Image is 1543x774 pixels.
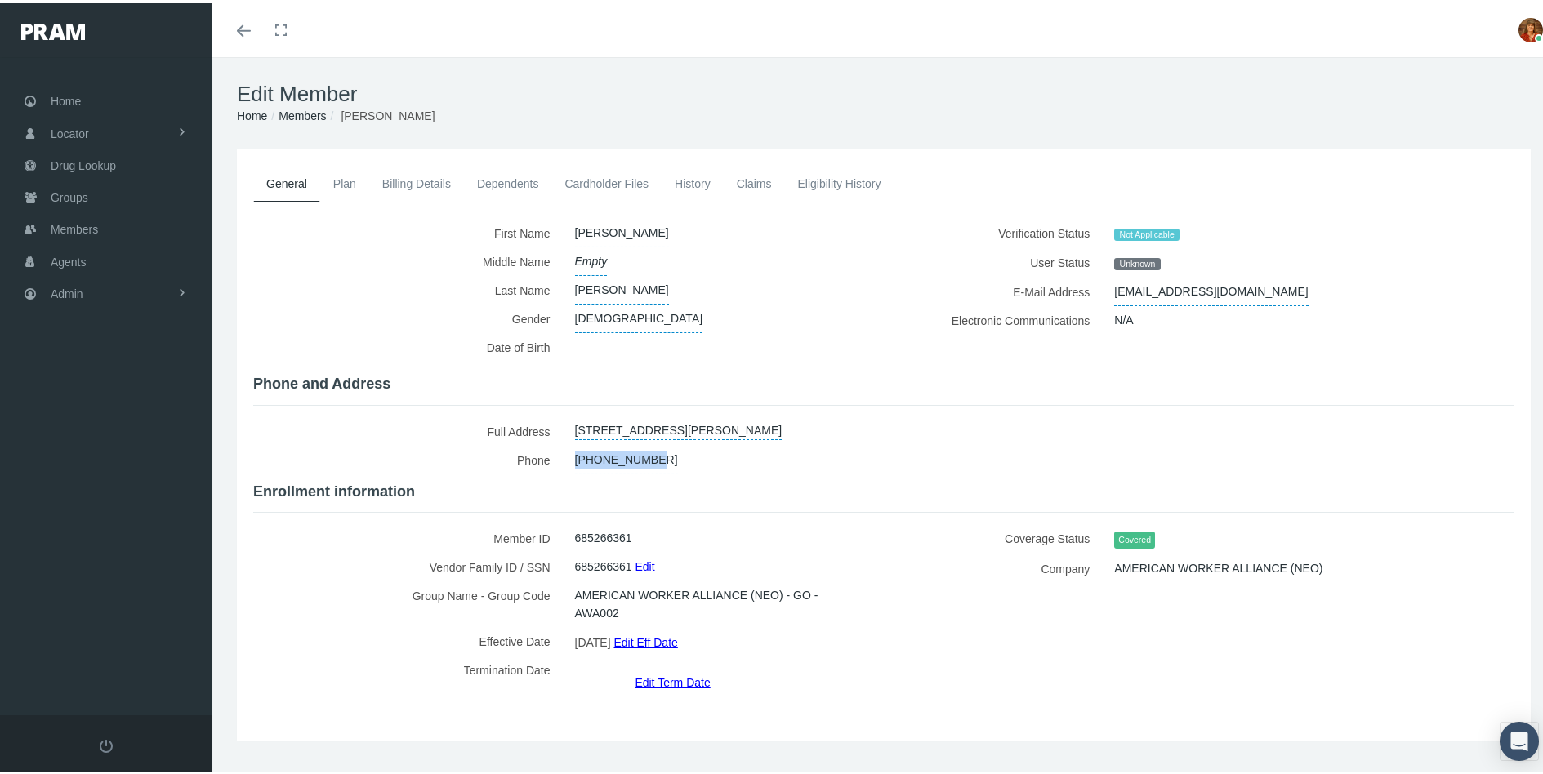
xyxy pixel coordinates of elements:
[253,273,563,301] label: Last Name
[51,211,98,242] span: Members
[896,245,1102,274] label: User Status
[21,20,85,37] img: PRAM_20_x_78.png
[1500,718,1539,758] div: Open Intercom Messenger
[253,414,563,443] label: Full Address
[51,82,81,113] span: Home
[896,521,1102,551] label: Coverage Status
[613,627,677,651] a: Edit Eff Date
[253,162,320,199] a: General
[51,275,83,306] span: Admin
[896,303,1102,331] label: Electronic Communications
[724,162,785,198] a: Claims
[1114,255,1160,268] span: Unknown
[253,578,563,624] label: Group Name - Group Code
[784,162,894,198] a: Eligibility History
[1114,274,1308,303] span: [EMAIL_ADDRESS][DOMAIN_NAME]
[51,179,88,210] span: Groups
[253,480,1514,498] h4: Enrollment information
[253,372,1514,390] h4: Phone and Address
[575,627,611,652] span: [DATE]
[575,549,632,577] span: 685266361
[253,443,563,471] label: Phone
[575,216,669,244] span: [PERSON_NAME]
[341,106,435,119] span: [PERSON_NAME]
[635,667,710,691] a: Edit Term Date
[575,521,632,549] span: 685266361
[575,244,608,273] span: Empty
[896,551,1102,580] label: Company
[369,162,464,198] a: Billing Details
[551,162,662,198] a: Cardholder Files
[253,330,563,363] label: Date of Birth
[464,162,552,198] a: Dependents
[253,624,563,652] label: Effective Date
[575,443,678,471] span: [PHONE_NUMBER]
[1114,225,1180,238] span: Not Applicable
[253,216,563,244] label: First Name
[253,521,563,549] label: Member ID
[896,274,1102,303] label: E-Mail Address
[575,414,783,437] a: [STREET_ADDRESS][PERSON_NAME]
[279,106,326,119] a: Members
[575,301,703,330] span: [DEMOGRAPHIC_DATA]
[896,216,1102,245] label: Verification Status
[253,301,563,330] label: Gender
[253,652,563,688] label: Termination Date
[253,244,563,273] label: Middle Name
[1114,303,1133,331] span: N/A
[662,162,724,198] a: History
[51,115,89,146] span: Locator
[253,549,563,578] label: Vendor Family ID / SSN
[237,78,1531,104] h1: Edit Member
[51,147,116,178] span: Drug Lookup
[635,551,654,575] a: Edit
[237,106,267,119] a: Home
[575,578,860,624] span: AMERICAN WORKER ALLIANCE (NEO) - GO - AWA002
[575,273,669,301] span: [PERSON_NAME]
[1114,528,1155,545] span: Covered
[1114,551,1322,579] span: AMERICAN WORKER ALLIANCE (NEO)
[51,243,87,274] span: Agents
[1518,15,1543,39] img: S_Profile_Picture_5386.jpg
[320,162,369,198] a: Plan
